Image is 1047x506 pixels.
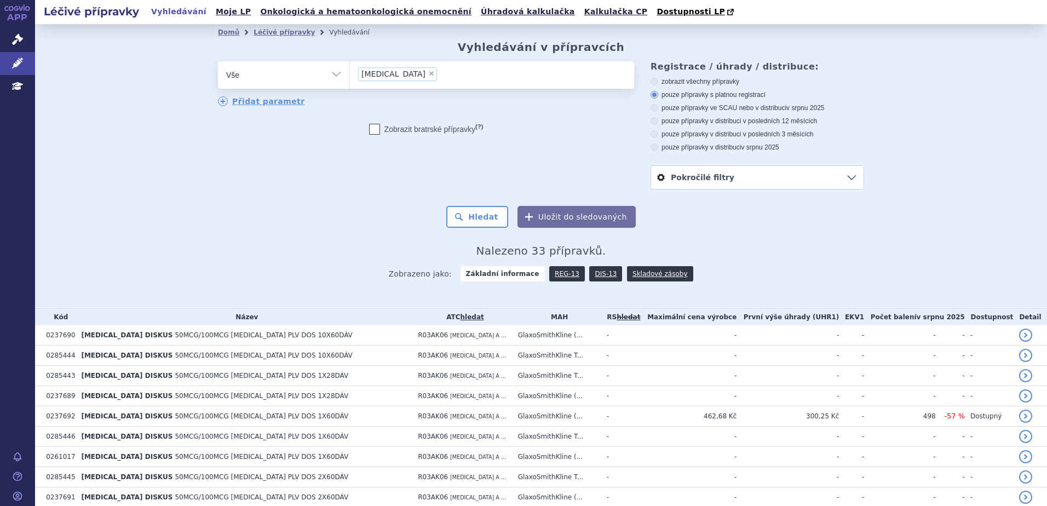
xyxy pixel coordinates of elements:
td: - [864,325,936,346]
span: [MEDICAL_DATA] A ... [450,393,506,399]
a: detail [1019,450,1032,463]
span: v srpnu 2025 [786,104,824,112]
h3: Registrace / úhrady / distribuce: [651,61,864,72]
a: DIS-13 [589,266,622,281]
a: detail [1019,470,1032,484]
th: První výše úhrady (UHR1) [737,309,839,325]
td: GlaxoSmithKline (... [513,447,601,467]
th: RS [601,309,641,325]
label: pouze přípravky s platnou registrací [651,90,864,99]
td: - [737,447,839,467]
td: GlaxoSmithKline (... [513,386,601,406]
td: 0237690 [41,325,76,346]
td: - [864,427,936,447]
label: pouze přípravky ve SCAU nebo v distribuci [651,104,864,112]
td: GlaxoSmithKline T... [513,346,601,366]
a: detail [1019,389,1032,403]
span: v srpnu 2025 [917,313,965,321]
a: Skladové zásoby [627,266,693,281]
span: [MEDICAL_DATA] DISKUS [81,493,172,501]
a: Úhradová kalkulačka [478,4,578,19]
td: - [936,325,965,346]
abbr: (?) [475,123,483,130]
td: - [601,366,641,386]
td: - [839,406,864,427]
label: pouze přípravky v distribuci v posledních 3 měsících [651,130,864,139]
a: Dostupnosti LP [653,4,739,20]
button: Uložit do sledovaných [517,206,636,228]
td: - [839,427,864,447]
li: Vyhledávání [329,24,384,41]
td: - [601,406,641,427]
td: - [601,467,641,487]
a: Domů [218,28,239,36]
td: - [737,325,839,346]
label: zobrazit všechny přípravky [651,77,864,86]
td: - [864,467,936,487]
td: GlaxoSmithKline (... [513,406,601,427]
a: detail [1019,349,1032,362]
a: detail [1019,369,1032,382]
td: 0285446 [41,427,76,447]
th: Kód [41,309,76,325]
th: Maximální cena výrobce [641,309,737,325]
th: Název [76,309,412,325]
span: [MEDICAL_DATA] DISKUS [81,473,172,481]
th: Dostupnost [965,309,1014,325]
td: - [839,366,864,386]
a: Moje LP [212,4,254,19]
button: Hledat [446,206,508,228]
td: - [737,346,839,366]
td: 0285444 [41,346,76,366]
td: 0261017 [41,447,76,467]
td: - [737,386,839,406]
td: 300,25 Kč [737,406,839,427]
span: 50MCG/100MCG [MEDICAL_DATA] PLV DOS 1X60DÁV [175,453,348,461]
td: 0237692 [41,406,76,427]
span: [MEDICAL_DATA] A ... [450,434,506,440]
a: Pokročilé filtry [651,166,864,189]
span: Zobrazeno jako: [388,266,452,281]
td: - [936,346,965,366]
td: - [965,386,1014,406]
td: - [601,346,641,366]
span: 50MCG/100MCG [MEDICAL_DATA] PLV DOS 1X60DÁV [175,412,348,420]
span: [MEDICAL_DATA] A ... [450,454,506,460]
span: [MEDICAL_DATA] DISKUS [81,372,172,380]
span: R03AK06 [418,392,448,400]
span: v srpnu 2025 [741,143,779,151]
span: R03AK06 [418,352,448,359]
span: R03AK06 [418,412,448,420]
span: R03AK06 [418,372,448,380]
span: R03AK06 [418,433,448,440]
td: - [601,386,641,406]
span: 50MCG/100MCG [MEDICAL_DATA] PLV DOS 10X60DÁV [175,352,352,359]
td: - [864,386,936,406]
span: [MEDICAL_DATA] A ... [450,495,506,501]
th: ATC [412,309,512,325]
td: 0285445 [41,467,76,487]
td: - [965,346,1014,366]
td: GlaxoSmithKline T... [513,366,601,386]
h2: Léčivé přípravky [35,4,148,19]
a: Vyhledávání [148,4,210,19]
th: Počet balení [864,309,965,325]
span: [MEDICAL_DATA] A ... [450,373,506,379]
td: - [641,325,737,346]
a: vyhledávání neobsahuje žádnou platnou referenční skupinu [617,313,640,321]
td: - [601,427,641,447]
a: Kalkulačka CP [581,4,651,19]
span: [MEDICAL_DATA] [361,70,425,78]
span: [MEDICAL_DATA] A ... [450,413,506,419]
td: - [965,366,1014,386]
td: - [641,346,737,366]
td: - [936,427,965,447]
td: - [839,325,864,346]
span: -57 % [945,412,965,420]
a: detail [1019,329,1032,342]
span: 50MCG/100MCG [MEDICAL_DATA] PLV DOS 10X60DÁV [175,331,352,339]
a: Onkologická a hematoonkologická onemocnění [257,4,475,19]
span: [MEDICAL_DATA] A ... [450,332,506,338]
span: [MEDICAL_DATA] A ... [450,353,506,359]
td: - [864,346,936,366]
